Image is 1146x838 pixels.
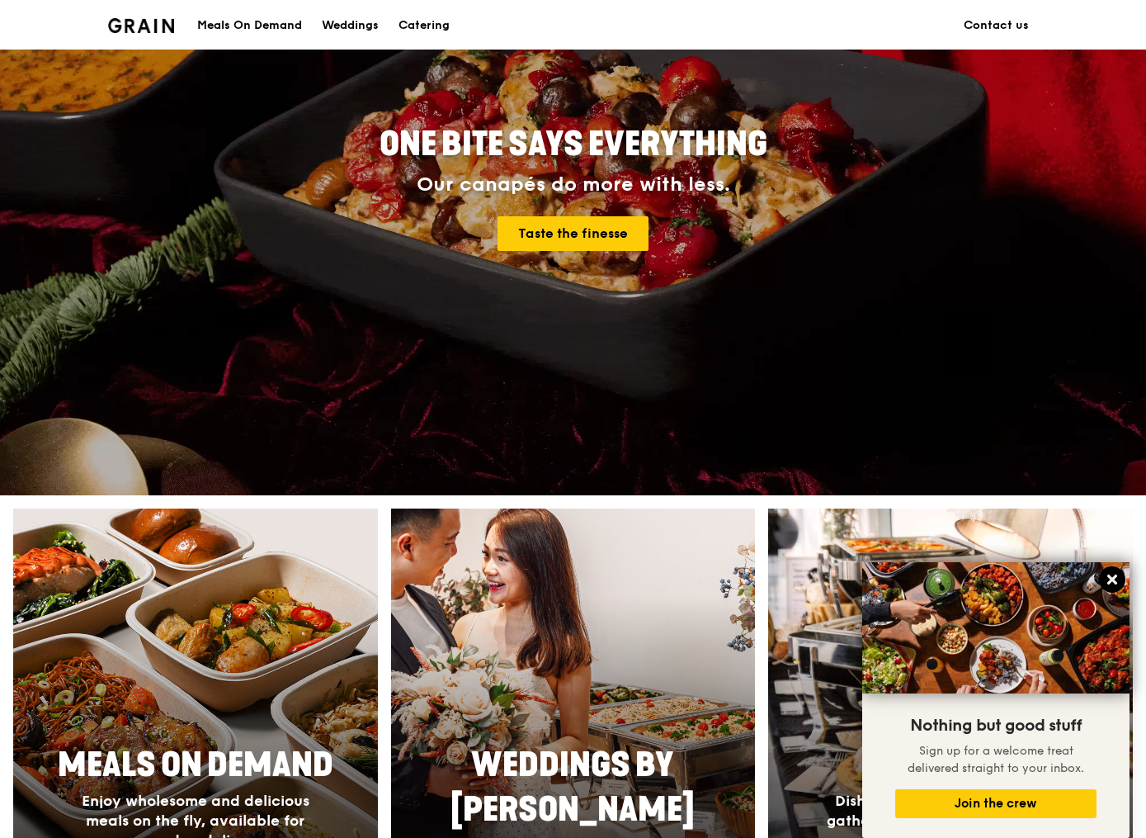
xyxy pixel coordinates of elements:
[108,18,175,33] img: Grain
[58,746,333,785] span: Meals On Demand
[197,1,302,50] div: Meals On Demand
[399,1,450,50] div: Catering
[1099,566,1125,593] button: Close
[312,1,389,50] a: Weddings
[895,789,1096,818] button: Join the crew
[380,125,767,164] span: ONE BITE SAYS EVERYTHING
[322,1,379,50] div: Weddings
[450,746,695,830] span: Weddings by [PERSON_NAME]
[862,562,1129,694] img: DSC07876-Edit02-Large.jpeg
[954,1,1039,50] a: Contact us
[276,173,870,196] div: Our canapés do more with less.
[908,744,1084,775] span: Sign up for a welcome treat delivered straight to your inbox.
[910,716,1082,736] span: Nothing but good stuff
[389,1,460,50] a: Catering
[498,216,648,251] a: Taste the finesse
